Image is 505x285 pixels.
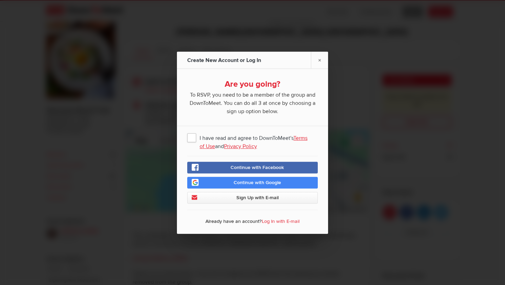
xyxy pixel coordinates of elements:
[231,164,284,170] span: Continue with Facebook
[311,51,328,68] a: ×
[187,131,318,143] span: I have read and agree to DownToMeet's and
[262,218,300,224] a: Log In with E-mail
[187,216,318,228] p: Already have an account?
[187,192,318,203] a: Sign Up with E-mail
[187,89,318,115] span: To RSVP, you need to be a member of the group and DownToMeet. You can do all 3 at once by choosin...
[187,177,318,188] a: Continue with Google
[224,143,257,150] a: Privacy Policy
[187,79,318,89] div: Are you going?
[234,179,281,185] span: Continue with Google
[236,194,279,200] span: Sign Up with E-mail
[187,162,318,173] a: Continue with Facebook
[200,134,307,150] a: Terms of Use
[187,51,263,69] div: Create New Account or Log In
